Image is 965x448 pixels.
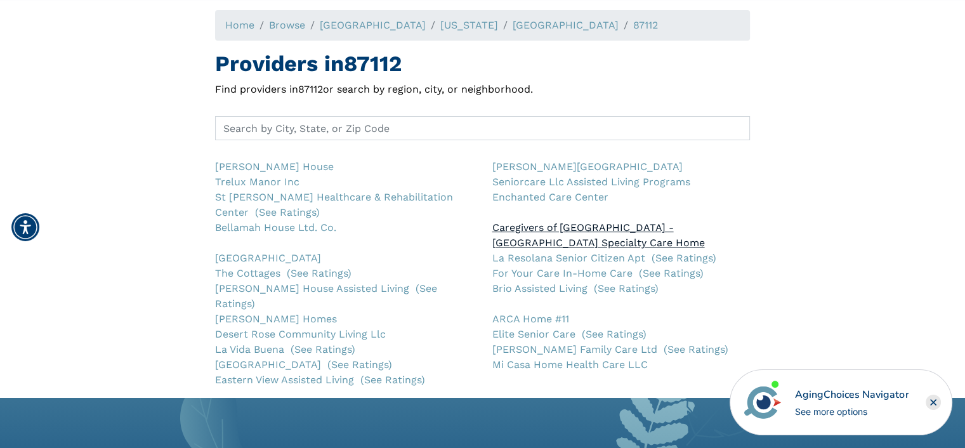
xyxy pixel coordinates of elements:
a: [GEOGRAPHIC_DATA] [320,19,426,31]
a: Enchanted Care Center [492,191,608,203]
a: For Your Care In-Home Care [492,267,632,279]
a: [PERSON_NAME] Family Care Ltd [492,343,657,355]
a: St [PERSON_NAME] Healthcare & Rehabilitation Center [215,191,453,218]
a: [US_STATE] [440,19,498,31]
a: (See Ratings) [651,252,716,264]
input: Search by City, State, or Zip Code [215,116,750,140]
a: Bellamah House Ltd. Co. [215,221,336,234]
div: Close [926,395,941,410]
a: Trelux Manor Inc [215,176,299,188]
a: (See Ratings) [581,328,646,340]
a: (See Ratings) [593,282,658,294]
a: [GEOGRAPHIC_DATA] [513,19,619,31]
a: The Cottages [215,267,280,279]
a: Eastern View Assisted Living [215,374,354,386]
div: Find providers in 87112 or search by region, city, or neighborhood. [215,82,750,97]
img: avatar [741,381,784,424]
a: La Vida Buena [215,343,284,355]
a: (See Ratings) [255,206,320,218]
a: La Resolana Senior Citizen Apt [492,252,645,264]
a: (See Ratings) [663,343,728,355]
a: Caregivers of [GEOGRAPHIC_DATA] - [GEOGRAPHIC_DATA] Specialty Care Home [492,221,704,249]
a: (See Ratings) [360,374,425,386]
a: (See Ratings) [638,267,703,279]
a: (See Ratings) [287,267,351,279]
h1: Providers in 87112 [215,51,750,77]
div: See more options [795,405,909,418]
nav: breadcrumb [215,10,750,41]
a: (See Ratings) [291,343,355,355]
a: Elite Senior Care [492,328,575,340]
div: AgingChoices Navigator [795,387,909,402]
a: [PERSON_NAME] House [215,161,334,173]
a: 87112 [633,19,658,31]
a: (See Ratings) [327,359,392,371]
a: [PERSON_NAME][GEOGRAPHIC_DATA] [492,161,682,173]
a: Browse [269,19,305,31]
a: ARCA Home #11 [492,313,568,325]
a: Seniorcare Llc Assisted Living Programs [492,176,690,188]
a: [PERSON_NAME] Homes [215,313,337,325]
a: [PERSON_NAME] House Assisted Living [215,282,409,294]
div: Accessibility Menu [11,213,39,241]
a: [GEOGRAPHIC_DATA] [215,252,321,264]
a: Home [225,19,254,31]
a: Mi Casa Home Health Care LLC [492,359,647,371]
a: Brio Assisted Living [492,282,587,294]
a: [GEOGRAPHIC_DATA] [215,359,321,371]
a: Desert Rose Community Living Llc [215,328,386,340]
